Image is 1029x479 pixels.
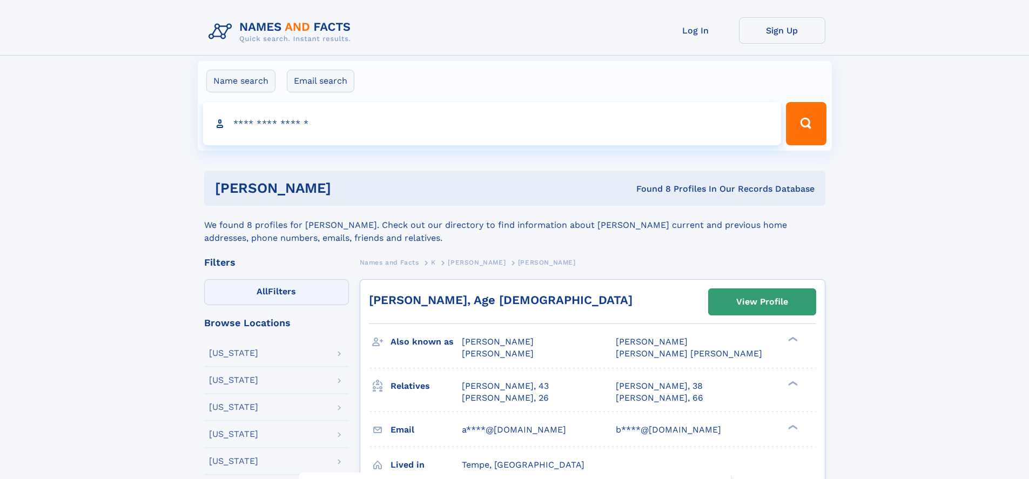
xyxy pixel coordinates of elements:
[204,258,349,267] div: Filters
[204,279,349,305] label: Filters
[462,380,549,392] a: [PERSON_NAME], 43
[462,392,549,404] a: [PERSON_NAME], 26
[653,17,739,44] a: Log In
[616,336,688,347] span: [PERSON_NAME]
[785,423,798,430] div: ❯
[483,183,815,195] div: Found 8 Profiles In Our Records Database
[391,377,462,395] h3: Relatives
[204,318,349,328] div: Browse Locations
[448,255,506,269] a: [PERSON_NAME]
[616,348,762,359] span: [PERSON_NAME] [PERSON_NAME]
[709,289,816,315] a: View Profile
[204,206,825,245] div: We found 8 profiles for [PERSON_NAME]. Check out our directory to find information about [PERSON_...
[209,376,258,384] div: [US_STATE]
[204,17,360,46] img: Logo Names and Facts
[431,255,436,269] a: K
[209,457,258,465] div: [US_STATE]
[360,255,419,269] a: Names and Facts
[462,336,534,347] span: [PERSON_NAME]
[369,293,633,307] a: [PERSON_NAME], Age [DEMOGRAPHIC_DATA]
[616,380,703,392] a: [PERSON_NAME], 38
[206,70,275,92] label: Name search
[431,259,436,266] span: K
[257,286,268,296] span: All
[215,181,484,195] h1: [PERSON_NAME]
[209,403,258,411] div: [US_STATE]
[448,259,506,266] span: [PERSON_NAME]
[785,380,798,387] div: ❯
[287,70,354,92] label: Email search
[203,102,782,145] input: search input
[785,336,798,343] div: ❯
[739,17,825,44] a: Sign Up
[786,102,826,145] button: Search Button
[391,456,462,474] h3: Lived in
[391,421,462,439] h3: Email
[518,259,576,266] span: [PERSON_NAME]
[462,348,534,359] span: [PERSON_NAME]
[209,349,258,357] div: [US_STATE]
[209,430,258,438] div: [US_STATE]
[616,392,703,404] a: [PERSON_NAME], 66
[462,460,584,470] span: Tempe, [GEOGRAPHIC_DATA]
[736,289,788,314] div: View Profile
[391,333,462,351] h3: Also known as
